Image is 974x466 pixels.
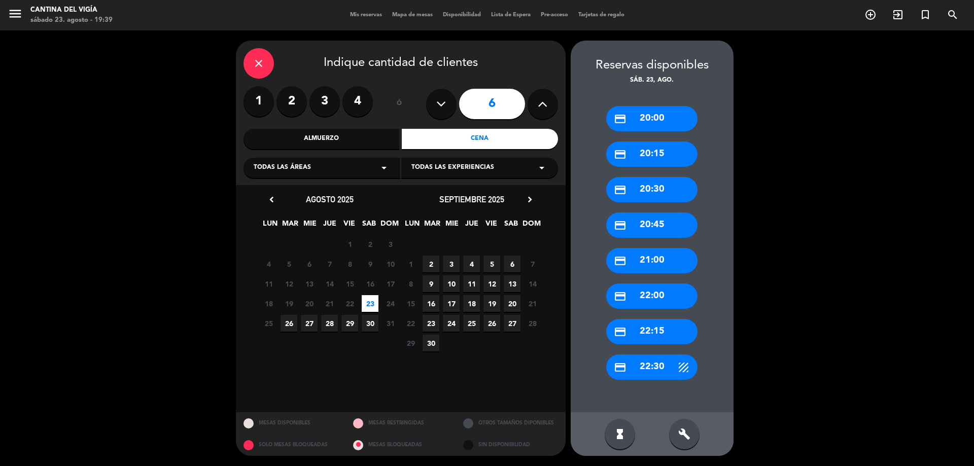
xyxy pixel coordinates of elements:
[456,434,566,456] div: SIN DISPONIBILIDAD
[345,12,387,18] span: Mis reservas
[281,275,297,292] span: 12
[236,434,346,456] div: SOLO MESAS BLOQUEADAS
[571,76,734,86] div: sáb. 23, ago.
[614,361,627,374] i: credit_card
[281,295,297,312] span: 19
[423,295,439,312] span: 16
[606,106,698,131] div: 20:00
[243,48,558,79] div: Indique cantidad de clientes
[503,218,519,234] span: SAB
[260,295,277,312] span: 18
[383,86,416,122] div: ó
[483,218,500,234] span: VIE
[301,315,318,332] span: 27
[404,218,421,234] span: LUN
[614,428,626,440] i: hourglass_full
[483,295,500,312] span: 19
[341,218,358,234] span: VIE
[606,177,698,202] div: 20:30
[306,194,354,204] span: agosto 2025
[341,275,358,292] span: 15
[282,218,298,234] span: MAR
[260,315,277,332] span: 25
[892,9,904,21] i: exit_to_app
[864,9,877,21] i: add_circle_outline
[606,354,698,380] div: 22:30
[8,6,23,21] i: menu
[463,275,480,292] span: 11
[536,162,548,174] i: arrow_drop_down
[486,12,536,18] span: Lista de Espera
[483,315,500,332] span: 26
[443,256,460,272] span: 3
[483,256,500,272] span: 5
[380,218,397,234] span: DOM
[8,6,23,25] button: menu
[276,86,307,117] label: 2
[443,295,460,312] span: 17
[281,315,297,332] span: 26
[523,218,539,234] span: DOM
[321,295,338,312] span: 21
[524,315,541,332] span: 28
[362,315,378,332] span: 30
[243,86,274,117] label: 1
[606,212,698,238] div: 20:45
[402,315,419,332] span: 22
[236,412,346,434] div: MESAS DISPONIBLES
[382,256,399,272] span: 10
[536,12,573,18] span: Pre-acceso
[260,275,277,292] span: 11
[321,315,338,332] span: 28
[361,218,377,234] span: SAB
[614,113,627,125] i: credit_card
[678,428,690,440] i: build
[382,295,399,312] span: 24
[382,315,399,332] span: 31
[614,326,627,338] i: credit_card
[301,256,318,272] span: 6
[402,129,558,149] div: Cena
[524,256,541,272] span: 7
[524,275,541,292] span: 14
[463,256,480,272] span: 4
[504,295,520,312] span: 20
[30,5,113,15] div: Cantina del Vigía
[402,275,419,292] span: 8
[571,56,734,76] div: Reservas disponibles
[423,315,439,332] span: 23
[362,295,378,312] span: 23
[30,15,113,25] div: sábado 23. agosto - 19:39
[443,315,460,332] span: 24
[345,412,456,434] div: MESAS RESTRINGIDAS
[606,283,698,309] div: 22:00
[341,295,358,312] span: 22
[947,9,959,21] i: search
[463,218,480,234] span: JUE
[281,256,297,272] span: 5
[443,275,460,292] span: 10
[411,163,494,173] span: Todas las experiencias
[504,315,520,332] span: 27
[504,256,520,272] span: 6
[362,236,378,253] span: 2
[504,275,520,292] span: 13
[266,194,277,205] i: chevron_left
[378,162,390,174] i: arrow_drop_down
[463,295,480,312] span: 18
[606,319,698,344] div: 22:15
[362,256,378,272] span: 9
[614,184,627,196] i: credit_card
[321,256,338,272] span: 7
[614,255,627,267] i: credit_card
[439,194,504,204] span: septiembre 2025
[254,163,311,173] span: Todas las áreas
[483,275,500,292] span: 12
[387,12,438,18] span: Mapa de mesas
[309,86,340,117] label: 3
[342,86,373,117] label: 4
[382,236,399,253] span: 3
[382,275,399,292] span: 17
[243,129,400,149] div: Almuerzo
[525,194,535,205] i: chevron_right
